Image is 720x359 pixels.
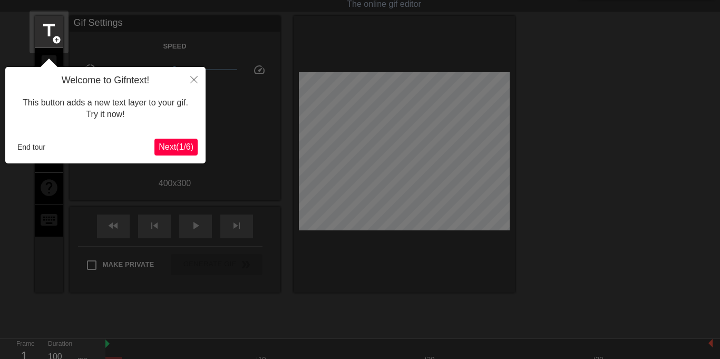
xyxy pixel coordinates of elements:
[159,142,193,151] span: Next ( 1 / 6 )
[13,86,198,131] div: This button adds a new text layer to your gif. Try it now!
[154,139,198,156] button: Next
[13,75,198,86] h4: Welcome to Gifntext!
[13,139,50,155] button: End tour
[182,67,206,91] button: Close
